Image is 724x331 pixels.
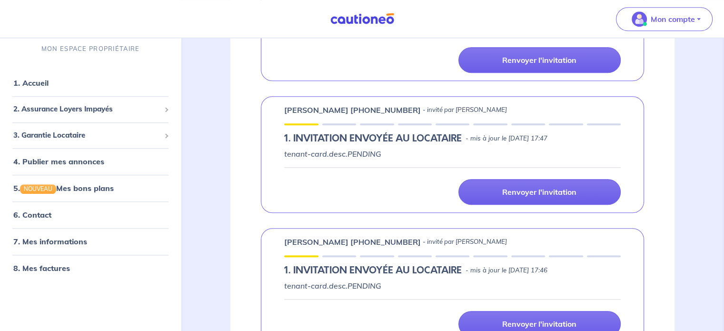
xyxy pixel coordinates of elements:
[13,237,87,247] a: 7. Mes informations
[284,148,621,160] p: tenant-card.desc.PENDING
[13,104,160,115] span: 2. Assurance Loyers Impayés
[13,264,70,273] a: 8. Mes factures
[327,13,398,25] img: Cautioneo
[502,319,576,329] p: Renvoyer l'invitation
[4,206,177,225] div: 6. Contact
[284,280,621,291] p: tenant-card.desc.PENDING
[13,130,160,141] span: 3. Garantie Locataire
[632,11,647,27] img: illu_account_valid_menu.svg
[466,134,547,143] p: - mis à jour le [DATE] 17:47
[4,126,177,145] div: 3. Garantie Locataire
[423,237,507,247] p: - invité par [PERSON_NAME]
[13,211,51,220] a: 6. Contact
[4,179,177,198] div: 5.NOUVEAUMes bons plans
[284,265,462,276] h5: 1.︎ INVITATION ENVOYÉE AU LOCATAIRE
[4,74,177,93] div: 1. Accueil
[284,236,421,248] p: [PERSON_NAME] [PHONE_NUMBER]
[41,45,139,54] p: MON ESPACE PROPRIÉTAIRE
[4,152,177,171] div: 4. Publier mes annonces
[4,232,177,251] div: 7. Mes informations
[284,104,421,116] p: [PERSON_NAME] [PHONE_NUMBER]
[284,265,621,276] div: state: PENDING, Context: IN-LANDLORD
[616,7,713,31] button: illu_account_valid_menu.svgMon compte
[502,187,576,197] p: Renvoyer l'invitation
[4,100,177,119] div: 2. Assurance Loyers Impayés
[651,13,695,25] p: Mon compte
[13,184,114,193] a: 5.NOUVEAUMes bons plans
[284,133,462,144] h5: 1.︎ INVITATION ENVOYÉE AU LOCATAIRE
[284,133,621,144] div: state: PENDING, Context: IN-LANDLORD
[466,266,547,275] p: - mis à jour le [DATE] 17:46
[458,179,621,205] a: Renvoyer l'invitation
[13,79,49,88] a: 1. Accueil
[458,47,621,73] a: Renvoyer l'invitation
[4,259,177,278] div: 8. Mes factures
[423,105,507,115] p: - invité par [PERSON_NAME]
[13,157,104,167] a: 4. Publier mes annonces
[502,55,576,65] p: Renvoyer l'invitation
